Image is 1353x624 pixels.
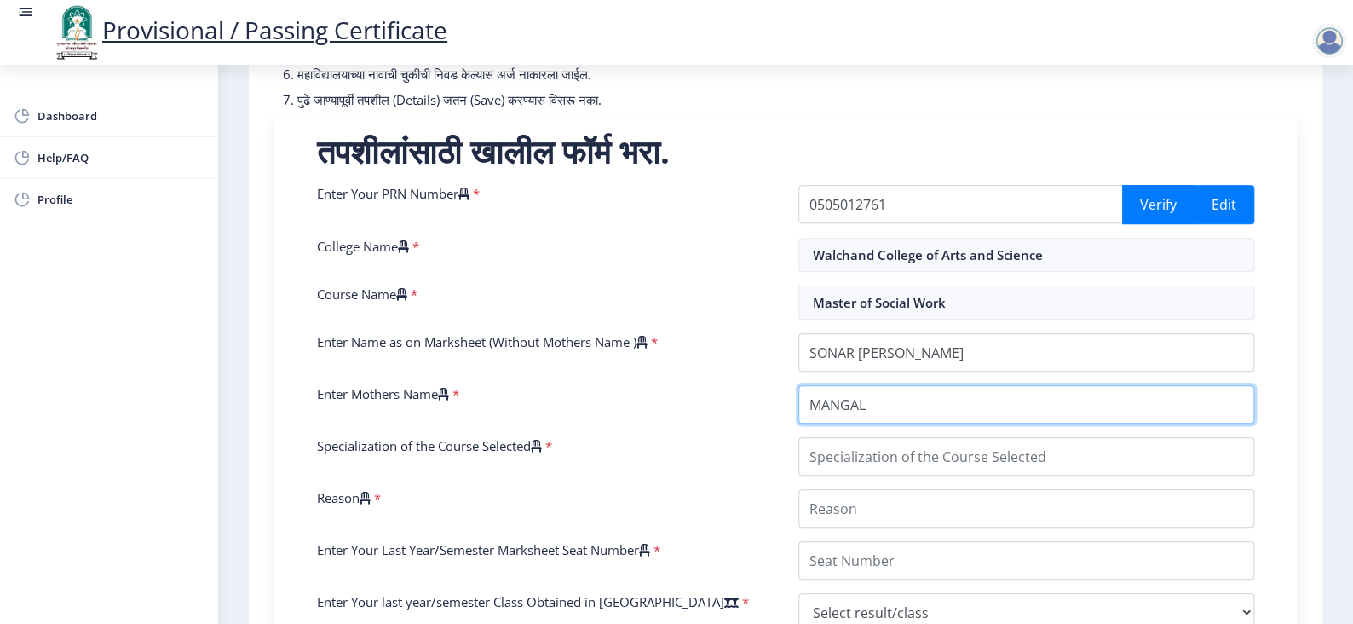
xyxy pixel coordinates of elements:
button: Edit [1194,185,1254,224]
p: 7. पुढे जाण्यापूर्वी तपशील (Details) जतन (Save) करण्यास विसरू नका. [283,91,939,108]
input: Seat Number [798,541,1254,580]
button: Verify [1122,185,1195,224]
a: Provisional / Passing Certificate [51,14,447,46]
label: Enter Your last year/semester Class Obtained in [GEOGRAPHIC_DATA] [317,593,739,610]
label: Specialization of the Course Selected [317,437,542,454]
span: Dashboard [37,106,204,126]
input: Select Course Name [798,286,1254,320]
input: Select College Name [798,238,1254,272]
p: 6. महाविद्यालयाच्या नावाची चुकीची निवड केल्यास अर्ज नाकारला जाईल. [283,66,939,83]
input: Specialization of the Course Selected [798,437,1254,476]
input: Reason [798,489,1254,528]
h2: तपशीलांसाठी खालील फॉर्म भरा. [317,134,1254,168]
input: PRN Number [798,185,1123,223]
span: Help/FAQ [37,147,204,168]
label: Course Name [317,286,407,303]
img: logo [51,3,102,61]
label: Enter Your Last Year/Semester Marksheet Seat Number [317,541,650,558]
span: Profile [37,189,204,210]
input: Enter Name as on Marksheet [798,333,1254,372]
label: College Name [317,238,409,255]
label: Enter Name as on Marksheet (Without Mothers Name ) [317,333,648,350]
input: Enter Mothers Name [798,385,1254,424]
label: Enter Your PRN Number [317,185,469,202]
label: Reason [317,489,371,506]
label: Enter Mothers Name [317,385,449,402]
